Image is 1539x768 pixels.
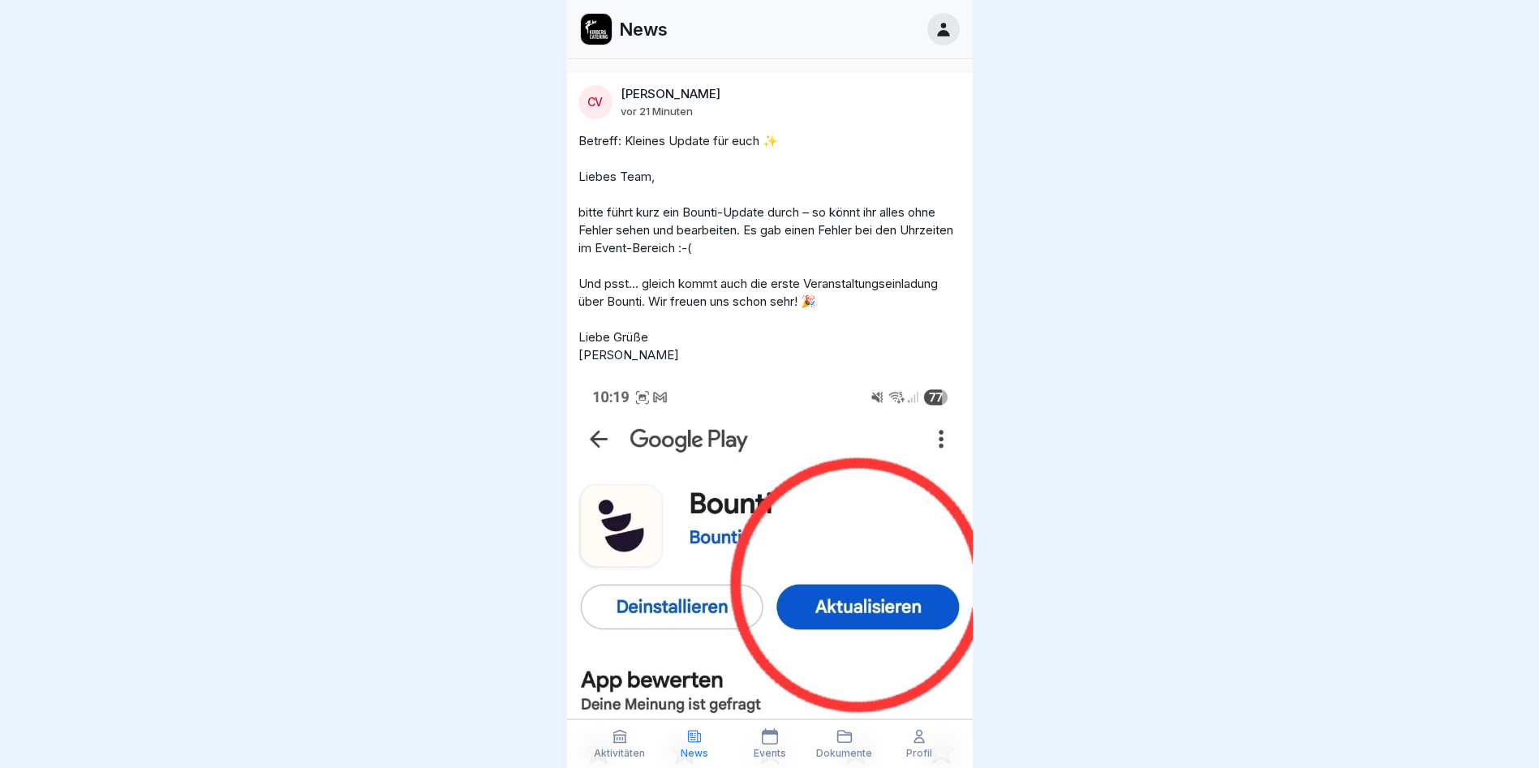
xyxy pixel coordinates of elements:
p: Profil [906,748,932,759]
p: Dokumente [816,748,872,759]
p: Events [754,748,786,759]
p: Aktivitäten [594,748,645,759]
img: ewxb9rjzulw9ace2na8lwzf2.png [581,14,612,45]
div: CV [578,85,613,119]
p: News [619,19,668,40]
p: [PERSON_NAME] [621,87,720,101]
p: vor 21 Minuten [621,105,693,118]
p: Betreff: Kleines Update für euch ✨ Liebes Team, bitte führt kurz ein Bounti-Update durch – so kön... [578,132,961,364]
p: News [681,748,708,759]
